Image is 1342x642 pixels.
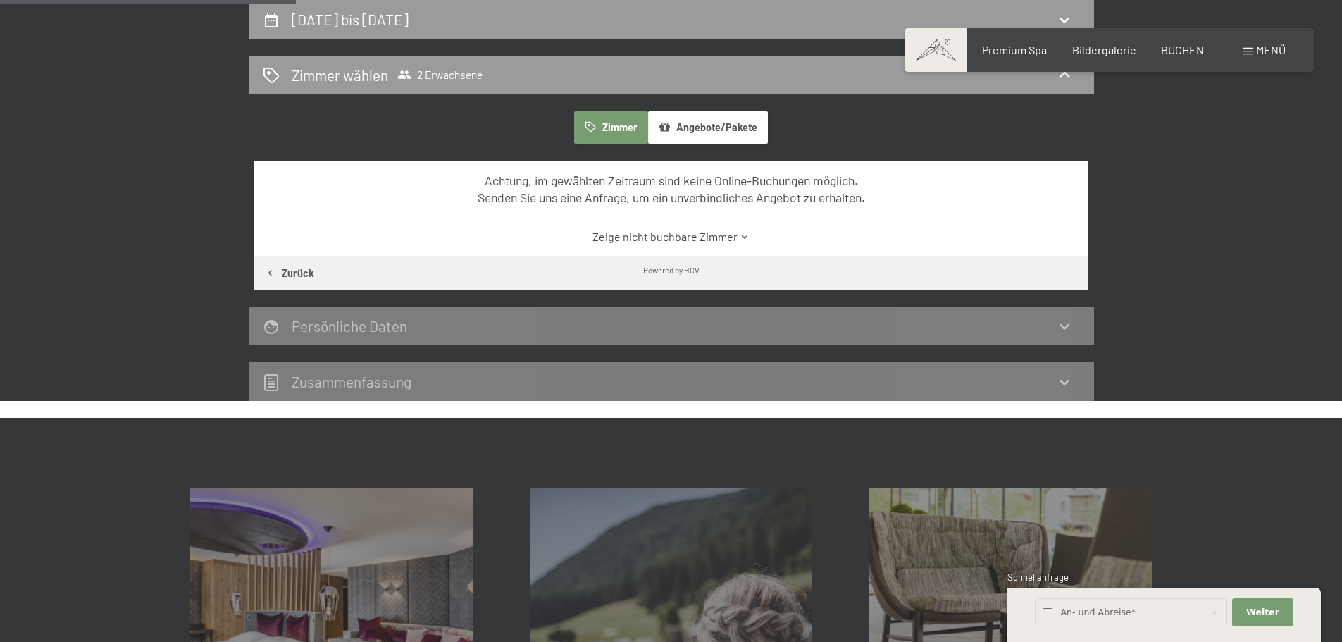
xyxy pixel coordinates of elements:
[1232,598,1293,627] button: Weiter
[279,172,1063,206] div: Achtung, im gewählten Zeitraum sind keine Online-Buchungen möglich. Senden Sie uns eine Anfrage, ...
[292,317,407,335] h2: Persönliche Daten
[1072,43,1136,56] a: Bildergalerie
[643,264,700,276] div: Powered by HGV
[292,11,409,28] h2: [DATE] bis [DATE]
[1007,572,1069,583] span: Schnellanfrage
[982,43,1047,56] a: Premium Spa
[254,256,325,290] button: Zurück
[648,111,768,144] button: Angebote/Pakete
[292,373,411,390] h2: Zusammen­fassung
[1161,43,1204,56] a: BUCHEN
[1256,43,1286,56] span: Menü
[1246,606,1279,619] span: Weiter
[292,65,388,85] h2: Zimmer wählen
[397,68,483,82] span: 2 Erwachsene
[574,111,647,144] button: Zimmer
[279,229,1063,245] a: Zeige nicht buchbare Zimmer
